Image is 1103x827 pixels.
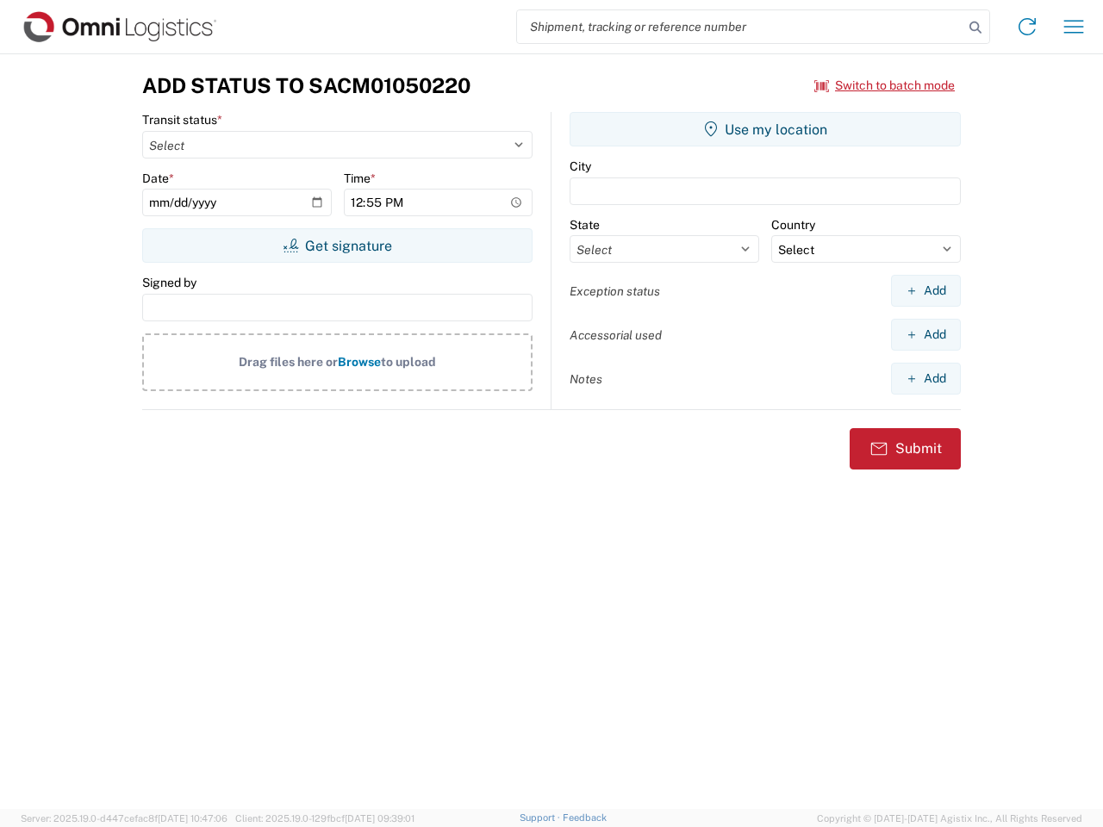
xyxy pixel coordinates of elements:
a: Feedback [563,812,607,823]
button: Add [891,363,961,395]
button: Switch to batch mode [814,72,955,100]
label: Country [771,217,815,233]
label: Transit status [142,112,222,127]
button: Use my location [570,112,961,146]
button: Get signature [142,228,533,263]
span: Drag files here or [239,355,338,369]
label: Date [142,171,174,186]
span: [DATE] 09:39:01 [345,813,414,824]
label: State [570,217,600,233]
h3: Add Status to SACM01050220 [142,73,470,98]
span: Client: 2025.19.0-129fbcf [235,813,414,824]
label: Time [344,171,376,186]
a: Support [520,812,563,823]
label: Signed by [142,275,196,290]
label: Notes [570,371,602,387]
input: Shipment, tracking or reference number [517,10,963,43]
span: Browse [338,355,381,369]
span: Copyright © [DATE]-[DATE] Agistix Inc., All Rights Reserved [817,811,1082,826]
button: Add [891,275,961,307]
span: Server: 2025.19.0-d447cefac8f [21,813,227,824]
span: [DATE] 10:47:06 [158,813,227,824]
button: Add [891,319,961,351]
label: Accessorial used [570,327,662,343]
span: to upload [381,355,436,369]
button: Submit [850,428,961,469]
label: Exception status [570,283,660,299]
label: City [570,159,591,174]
